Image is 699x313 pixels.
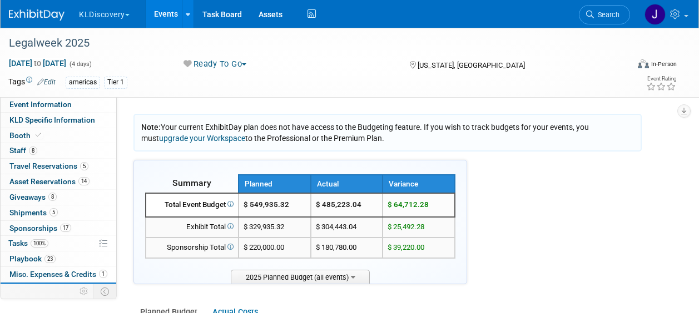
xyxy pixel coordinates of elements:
td: $ 485,223.04 [311,193,383,217]
img: Format-Inperson.png [638,59,649,68]
td: $ 304,443.04 [311,217,383,238]
span: (4 days) [68,60,92,68]
span: Note: [141,123,161,132]
span: 17 [60,224,71,232]
span: [DATE] [DATE] [8,58,67,68]
span: 8 [29,147,37,155]
td: Toggle Event Tabs [94,284,117,299]
a: Travel Reservations5 [1,159,116,174]
a: Booth [1,128,116,143]
a: Asset Reservations14 [1,174,116,189]
th: Planned [239,175,311,193]
span: Summary [172,178,211,188]
a: Misc. Expenses & Credits1 [1,267,116,282]
button: Ready To Go [180,58,251,70]
span: $ 329,935.32 [244,223,284,231]
img: Jaclyn Lee [645,4,666,25]
a: KLD Specific Information [1,113,116,128]
span: 14 [78,177,90,185]
span: $ 39,220.00 [388,243,424,251]
span: 5 [80,162,88,170]
span: Event Information [9,100,72,109]
div: Total Event Budget [151,200,234,210]
div: Exhibit Total [151,222,234,233]
span: KLD Specific Information [9,115,95,124]
span: Playbook [9,254,56,263]
div: Tier 1 [104,77,127,88]
span: Tasks [8,239,48,248]
div: Sponsorship Total [151,243,234,253]
span: 23 [44,255,56,263]
td: Tags [8,76,56,89]
div: Legalweek 2025 [5,33,619,53]
i: Booth reservation complete [36,132,41,138]
a: upgrade your Workspace [159,134,245,143]
span: Search [594,11,619,19]
span: Sponsorships [9,224,71,233]
span: 5 [49,208,58,216]
td: $ 180,780.00 [311,238,383,258]
div: americas [66,77,100,88]
span: Travel Reservations [9,161,88,170]
span: 1 [99,270,107,278]
span: $ 549,935.32 [244,200,289,209]
a: Event Information [1,97,116,112]
span: Shipments [9,208,58,217]
span: [US_STATE], [GEOGRAPHIC_DATA] [418,61,525,69]
span: Staff [9,146,37,155]
span: to [32,59,43,68]
a: Shipments5 [1,205,116,220]
span: Booth [9,131,43,140]
a: Playbook23 [1,251,116,266]
a: Edit [37,78,56,86]
span: 8 [48,193,57,201]
span: 100% [31,239,48,248]
a: Tasks100% [1,236,116,251]
th: Actual [311,175,383,193]
span: Misc. Expenses & Credits [9,270,107,279]
a: Staff8 [1,143,116,158]
a: Giveaways8 [1,190,116,205]
span: $ 220,000.00 [244,243,284,251]
span: Asset Reservations [9,177,90,186]
td: Personalize Event Tab Strip [75,284,94,299]
a: Sponsorships17 [1,221,116,236]
span: Your current ExhibitDay plan does not have access to the Budgeting feature. If you wish to track ... [141,123,589,143]
div: Event Format [579,58,677,74]
span: 2025 Planned Budget (all events) [231,270,370,284]
a: Search [579,5,630,24]
span: $ 25,492.28 [388,223,424,231]
img: ExhibitDay [9,9,65,21]
th: Variance [383,175,455,193]
div: Event Rating [646,76,676,82]
div: In-Person [651,60,677,68]
span: Giveaways [9,193,57,201]
span: $ 64,712.28 [388,200,429,209]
